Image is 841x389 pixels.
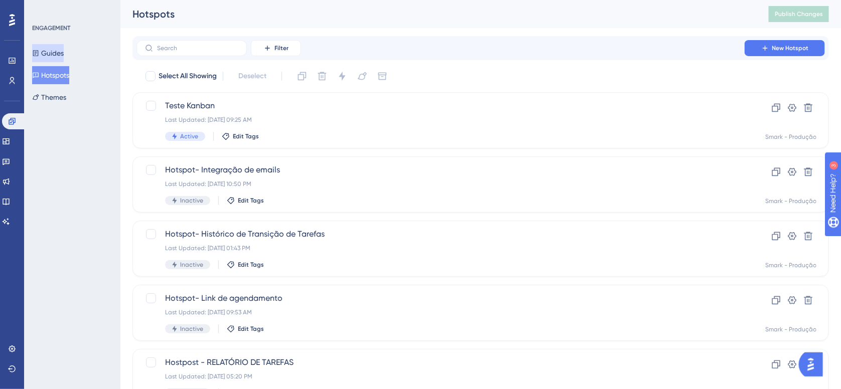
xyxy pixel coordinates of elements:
[165,244,716,252] div: Last Updated: [DATE] 01:43 PM
[238,70,266,82] span: Deselect
[32,66,69,84] button: Hotspots
[165,164,716,176] span: Hotspot- Integração de emails
[765,197,816,205] div: Smark - Produção
[180,132,198,140] span: Active
[165,308,716,316] div: Last Updated: [DATE] 09:53 AM
[165,228,716,240] span: Hotspot- Histórico de Transição de Tarefas
[180,325,203,333] span: Inactive
[227,197,264,205] button: Edit Tags
[222,132,259,140] button: Edit Tags
[769,6,829,22] button: Publish Changes
[165,292,716,304] span: Hotspot- Link de agendamento
[165,180,716,188] div: Last Updated: [DATE] 10:50 PM
[274,44,289,52] span: Filter
[165,100,716,112] span: Teste Kanban
[70,5,73,13] div: 3
[227,261,264,269] button: Edit Tags
[132,7,744,21] div: Hotspots
[227,325,264,333] button: Edit Tags
[32,24,70,32] div: ENGAGEMENT
[772,44,809,52] span: New Hotspot
[32,88,66,106] button: Themes
[251,40,301,56] button: Filter
[180,261,203,269] span: Inactive
[157,45,238,52] input: Search
[180,197,203,205] span: Inactive
[238,197,264,205] span: Edit Tags
[24,3,63,15] span: Need Help?
[32,44,64,62] button: Guides
[165,116,716,124] div: Last Updated: [DATE] 09:25 AM
[765,261,816,269] div: Smark - Produção
[775,10,823,18] span: Publish Changes
[765,325,816,333] div: Smark - Produção
[165,356,716,368] span: Hostpost - RELATÓRIO DE TAREFAS
[165,372,716,380] div: Last Updated: [DATE] 05:20 PM
[238,261,264,269] span: Edit Tags
[745,40,825,56] button: New Hotspot
[159,70,217,82] span: Select All Showing
[765,133,816,141] div: Smark - Produção
[238,325,264,333] span: Edit Tags
[233,132,259,140] span: Edit Tags
[799,349,829,379] iframe: UserGuiding AI Assistant Launcher
[229,67,275,85] button: Deselect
